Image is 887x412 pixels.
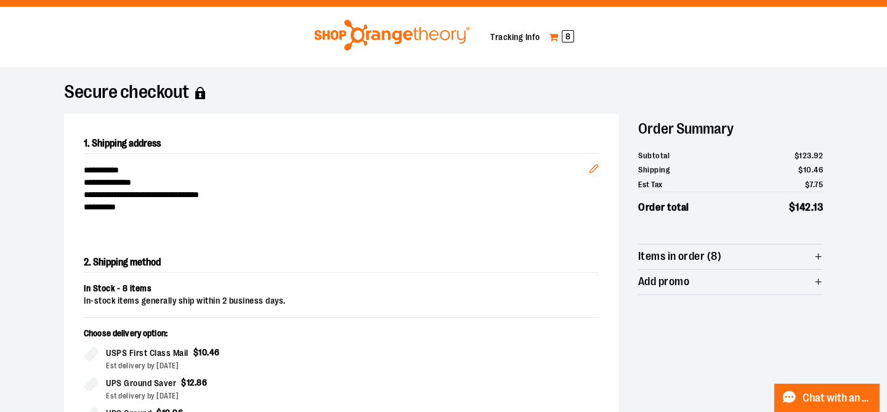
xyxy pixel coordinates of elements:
span: Shipping [638,164,670,176]
button: Edit [579,144,609,187]
span: $ [789,201,796,213]
img: Shop Orangetheory [312,20,472,50]
span: Chat with an Expert [803,392,872,404]
span: 12 [187,378,195,387]
span: $ [805,180,810,189]
span: 123 [799,151,812,160]
input: USPS First Class Mail$10.46Est delivery by [DATE] [84,346,99,361]
span: 10 [198,347,207,357]
span: 92 [814,151,823,160]
button: Items in order (8) [638,244,823,269]
span: $ [795,151,800,160]
span: . [812,151,814,160]
h2: Order Summary [638,114,823,143]
span: Add promo [638,276,689,288]
span: 142 [795,201,811,213]
span: . [812,165,814,174]
span: 10 [803,165,812,174]
div: In Stock - 8 items [84,283,599,295]
span: 8 [562,30,574,42]
button: Add promo [638,270,823,294]
button: Chat with an Expert [774,384,880,412]
div: Est delivery by [DATE] [106,360,331,371]
span: 46 [209,347,220,357]
h1: Secure checkout [64,87,823,99]
span: . [811,201,814,213]
span: Subtotal [638,150,670,162]
span: 13 [813,201,823,213]
h2: 1. Shipping address [84,134,599,154]
div: Est delivery by [DATE] [106,390,331,402]
span: Items in order (8) [638,251,721,262]
span: . [195,378,197,387]
span: 86 [196,378,207,387]
span: 46 [814,165,823,174]
span: . [207,347,209,357]
span: Order total [638,200,689,216]
span: Est Tax [638,179,663,191]
span: 75 [814,180,823,189]
span: 7 [809,180,813,189]
input: UPS Ground Saver$12.86Est delivery by [DATE] [84,376,99,391]
span: $ [798,165,803,174]
span: $ [193,347,199,357]
span: $ [181,378,187,387]
span: . [813,180,815,189]
span: UPS Ground Saver [106,376,176,390]
h2: 2. Shipping method [84,252,599,273]
a: Tracking Info [490,32,540,42]
div: In-stock items generally ship within 2 business days. [84,295,599,307]
p: Choose delivery option: [84,328,331,346]
span: USPS First Class Mail [106,346,188,360]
